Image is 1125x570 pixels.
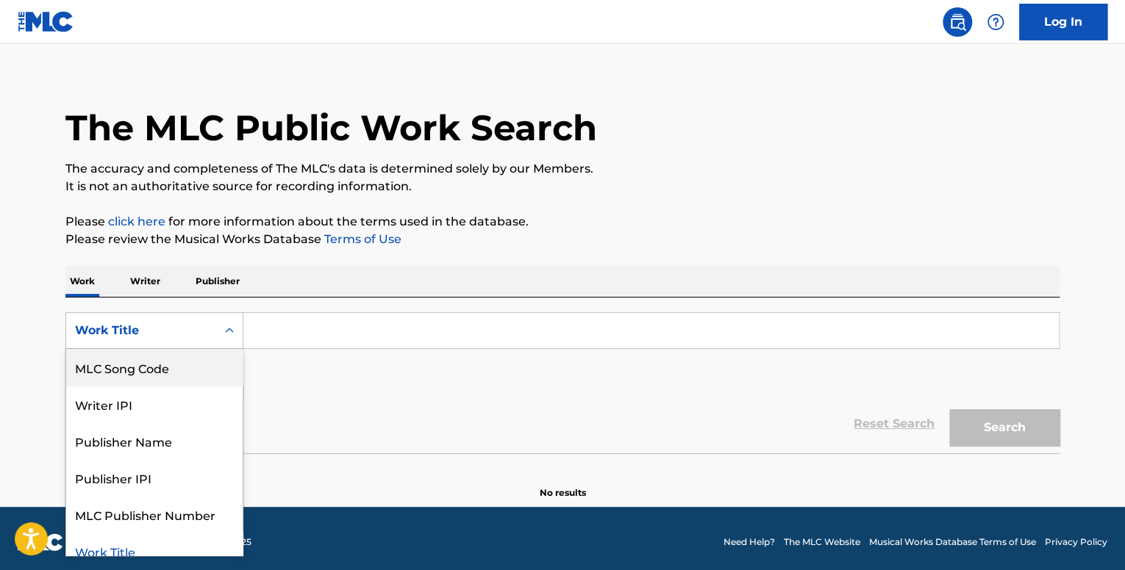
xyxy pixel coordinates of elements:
img: MLC Logo [18,11,74,32]
p: Work [65,266,99,297]
div: Work Title [66,533,243,569]
div: MLC Song Code [66,349,243,386]
p: Please for more information about the terms used in the database. [65,213,1060,231]
p: Please review the Musical Works Database [65,231,1060,248]
div: Publisher Name [66,422,243,459]
p: Writer [126,266,165,297]
a: The MLC Website [784,535,860,549]
a: click here [108,214,165,228]
form: Search Form [65,312,1060,453]
div: Help [981,7,1010,37]
div: MLC Publisher Number [66,496,243,533]
div: Writer IPI [66,386,243,422]
a: Privacy Policy [1045,535,1107,549]
div: Work Title [75,322,207,339]
p: The accuracy and completeness of The MLC's data is determined solely by our Members. [65,160,1060,178]
a: Public Search [943,7,972,37]
h1: The MLC Public Work Search [65,106,597,150]
div: Publisher IPI [66,459,243,496]
img: search [949,13,966,31]
a: Terms of Use [321,232,401,246]
iframe: Chat Widget [1051,499,1125,570]
p: Publisher [191,266,244,297]
a: Need Help? [724,535,775,549]
a: Musical Works Database Terms of Use [869,535,1036,549]
a: Log In [1019,4,1107,40]
p: No results [540,469,586,499]
p: It is not an authoritative source for recording information. [65,178,1060,195]
img: help [987,13,1004,31]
